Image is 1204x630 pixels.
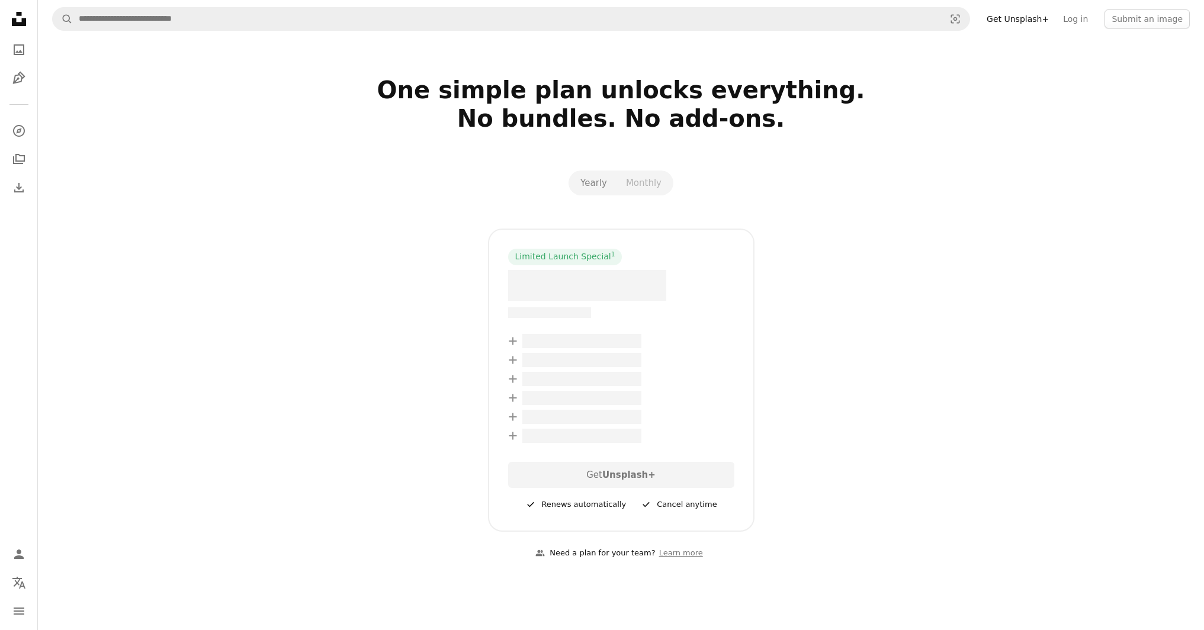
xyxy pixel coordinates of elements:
[980,9,1056,28] a: Get Unsplash+
[609,251,618,263] a: 1
[611,250,615,258] sup: 1
[7,176,31,200] a: Download History
[7,542,31,566] a: Log in / Sign up
[7,7,31,33] a: Home — Unsplash
[656,544,707,563] a: Learn more
[508,249,622,265] div: Limited Launch Special
[7,119,31,143] a: Explore
[535,547,655,560] div: Need a plan for your team?
[7,599,31,623] button: Menu
[7,147,31,171] a: Collections
[640,497,717,512] div: Cancel anytime
[617,173,671,193] button: Monthly
[522,391,641,405] span: – –––– –––– ––– ––– –––– ––––
[1056,9,1095,28] a: Log in
[508,270,667,301] span: – –––– ––––.
[508,307,592,318] span: –– –––– –––– –––– ––
[522,410,641,424] span: – –––– –––– ––– ––– –––– ––––
[522,353,641,367] span: – –––– –––– ––– ––– –––– ––––
[7,571,31,594] button: Language
[7,66,31,90] a: Illustrations
[522,372,641,386] span: – –––– –––– ––– ––– –––– ––––
[53,8,73,30] button: Search Unsplash
[602,470,656,480] strong: Unsplash+
[522,334,641,348] span: – –––– –––– ––– ––– –––– ––––
[525,497,626,512] div: Renews automatically
[7,38,31,62] a: Photos
[52,7,970,31] form: Find visuals sitewide
[1105,9,1190,28] button: Submit an image
[941,8,969,30] button: Visual search
[522,429,641,443] span: – –––– –––– ––– ––– –––– ––––
[571,173,617,193] button: Yearly
[240,76,1003,161] h2: One simple plan unlocks everything. No bundles. No add-ons.
[508,462,734,488] div: Get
